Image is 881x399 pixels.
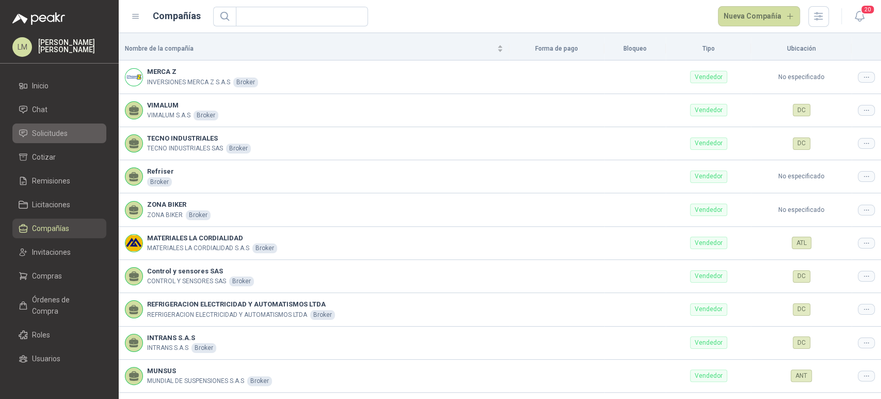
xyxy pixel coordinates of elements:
b: Refriser [147,166,174,177]
b: VIMALUM [147,100,218,111]
a: Licitaciones [12,195,106,214]
p: MUNDIAL DE SUSPENSIONES S.A.S [147,376,244,386]
img: Logo peakr [12,12,65,25]
div: Vendedor [690,270,727,283]
th: Forma de pago [509,37,604,60]
div: Broker [191,343,216,353]
div: DC [793,303,810,316]
div: DC [793,336,810,349]
p: INTRANS S.A.S [147,343,188,353]
div: Broker [186,210,211,220]
div: DC [793,137,810,150]
p: CONTROL Y SENSORES SAS [147,277,226,286]
span: 20 [860,5,875,14]
p: No especificado [757,205,845,215]
button: Nueva Compañía [718,6,800,27]
a: Cotizar [12,147,106,167]
p: No especificado [757,172,845,181]
span: Invitaciones [32,247,71,258]
span: Nombre de la compañía [125,44,495,54]
a: Solicitudes [12,124,106,143]
th: Tipo [666,37,751,60]
a: Órdenes de Compra [12,290,106,321]
div: Vendedor [690,237,727,249]
a: Chat [12,100,106,119]
span: Compañías [32,223,69,234]
span: Solicitudes [32,128,68,139]
b: REFRIGERACION ELECTRICIDAD Y AUTOMATISMOS LTDA [147,299,335,310]
div: ATL [792,237,811,249]
h1: Compañías [153,9,201,23]
div: Broker [226,144,251,154]
p: INVERSIONES MERCA Z S.A.S [147,78,230,87]
div: Vendedor [690,303,727,316]
div: Vendedor [690,204,727,216]
b: INTRANS S.A.S [147,333,216,343]
a: Inicio [12,76,106,96]
b: MATERIALES LA CORDIALIDAD [147,233,277,243]
p: [PERSON_NAME] [PERSON_NAME] [38,39,106,53]
div: DC [793,270,810,283]
span: Remisiones [32,175,70,187]
p: REFRIGERACION ELECTRICIDAD Y AUTOMATISMOS LTDA [147,310,307,320]
b: Control y sensores SAS [147,266,254,277]
div: Vendedor [690,336,727,349]
span: Cotizar [32,151,56,163]
span: Licitaciones [32,199,70,210]
b: ZONA BIKER [147,199,211,210]
div: Vendedor [690,71,727,83]
b: TECNO INDUSTRIALES [147,133,251,144]
th: Nombre de la compañía [119,37,509,60]
div: DC [793,104,810,116]
div: Broker [247,376,272,386]
p: VIMALUM S.A.S [147,111,190,120]
p: No especificado [757,72,845,82]
a: Categorías [12,373,106,392]
a: Roles [12,325,106,345]
a: Compras [12,266,106,286]
div: Broker [147,177,172,187]
div: Broker [310,310,335,320]
th: Bloqueo [604,37,666,60]
div: Broker [229,277,254,286]
span: Compras [32,270,62,282]
div: ANT [791,370,812,382]
span: Usuarios [32,353,60,364]
div: Vendedor [690,171,727,183]
img: Company Logo [125,235,142,252]
span: Chat [32,104,47,115]
b: MERCA Z [147,67,258,77]
div: Broker [233,78,258,87]
div: Vendedor [690,104,727,116]
span: Roles [32,329,50,341]
b: MUNSUS [147,366,272,376]
p: MATERIALES LA CORDIALIDAD S.A.S [147,243,249,253]
p: ZONA BIKER [147,210,183,220]
div: Vendedor [690,370,727,382]
button: 20 [850,7,869,26]
th: Ubicación [751,37,852,60]
div: Broker [194,111,218,120]
p: TECNO INDUSTRIALES SAS [147,144,223,154]
a: Compañías [12,219,106,238]
span: Inicio [32,80,49,91]
div: Vendedor [690,137,727,150]
a: Remisiones [12,171,106,191]
span: Órdenes de Compra [32,294,97,317]
div: LM [12,37,32,57]
div: Broker [252,243,277,253]
a: Usuarios [12,349,106,369]
img: Company Logo [125,69,142,86]
a: Invitaciones [12,242,106,262]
